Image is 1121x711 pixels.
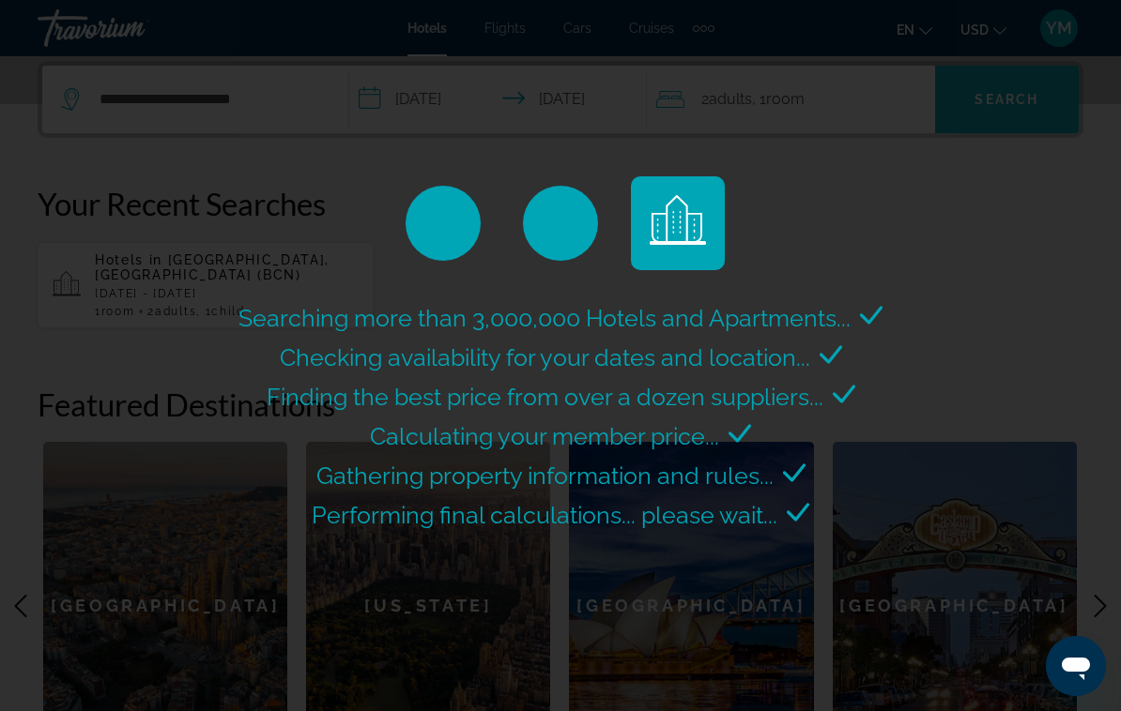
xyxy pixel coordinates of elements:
[280,343,810,371] span: Checking availability for your dates and location...
[370,422,719,450] span: Calculating your member price...
[316,461,774,490] span: Gathering property information and rules...
[1046,636,1106,696] iframe: Кнопка запуска окна обмена сообщениями
[238,304,851,332] span: Searching more than 3,000,000 Hotels and Apartments...
[267,383,823,411] span: Finding the best price from over a dozen suppliers...
[312,501,777,529] span: Performing final calculations... please wait...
